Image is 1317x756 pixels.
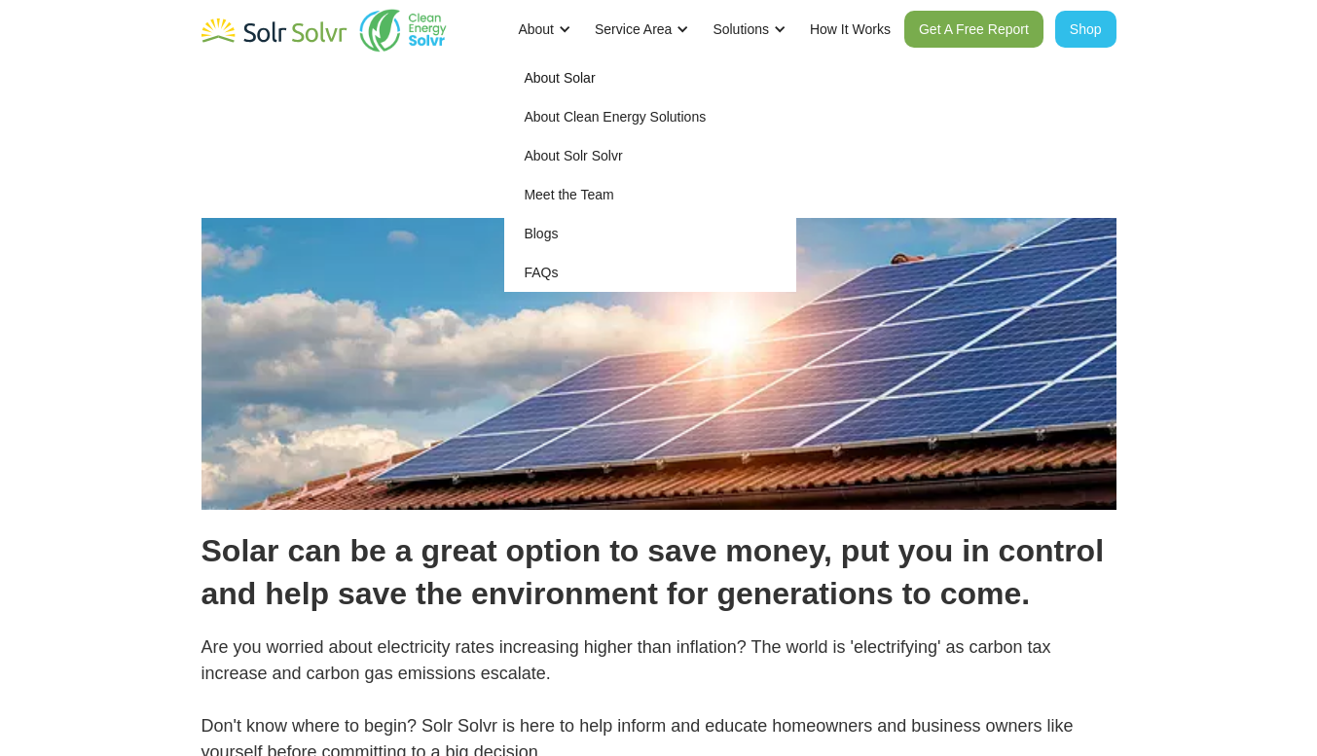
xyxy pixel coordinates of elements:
[504,175,796,214] a: Meet the Team
[504,253,796,292] a: FAQs
[504,97,796,136] a: About Clean Energy Solutions
[713,19,769,39] div: Solutions
[201,529,1116,615] h1: Solar can be a great option to save money, put you in control and help save the environment for g...
[1055,11,1116,48] a: Shop
[904,11,1043,48] a: Get A Free Report
[518,19,554,39] div: About
[504,136,796,175] a: About Solr Solvr
[504,58,796,97] a: About Solar
[595,19,672,39] div: Service Area
[504,58,796,292] nav: About
[201,136,1116,179] h1: Why Solar
[504,214,796,253] a: Blogs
